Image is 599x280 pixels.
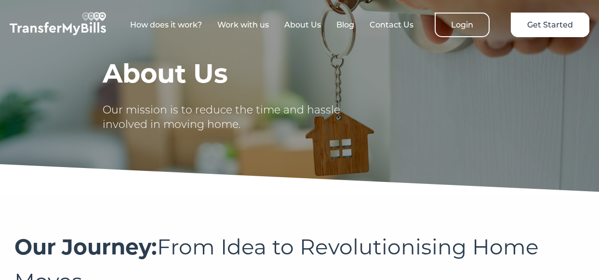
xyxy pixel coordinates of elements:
[130,20,202,29] a: How does it work?
[511,13,589,37] a: Get Started
[103,58,343,88] h1: About Us
[284,20,321,29] a: About Us
[336,20,354,29] a: Blog
[10,12,106,35] img: TransferMyBills.com - Helping ease the stress of moving
[370,20,413,29] a: Contact Us
[217,20,269,29] a: Work with us
[103,103,343,132] p: Our mission is to reduce the time and hassle involved in moving home.
[435,13,490,37] a: Login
